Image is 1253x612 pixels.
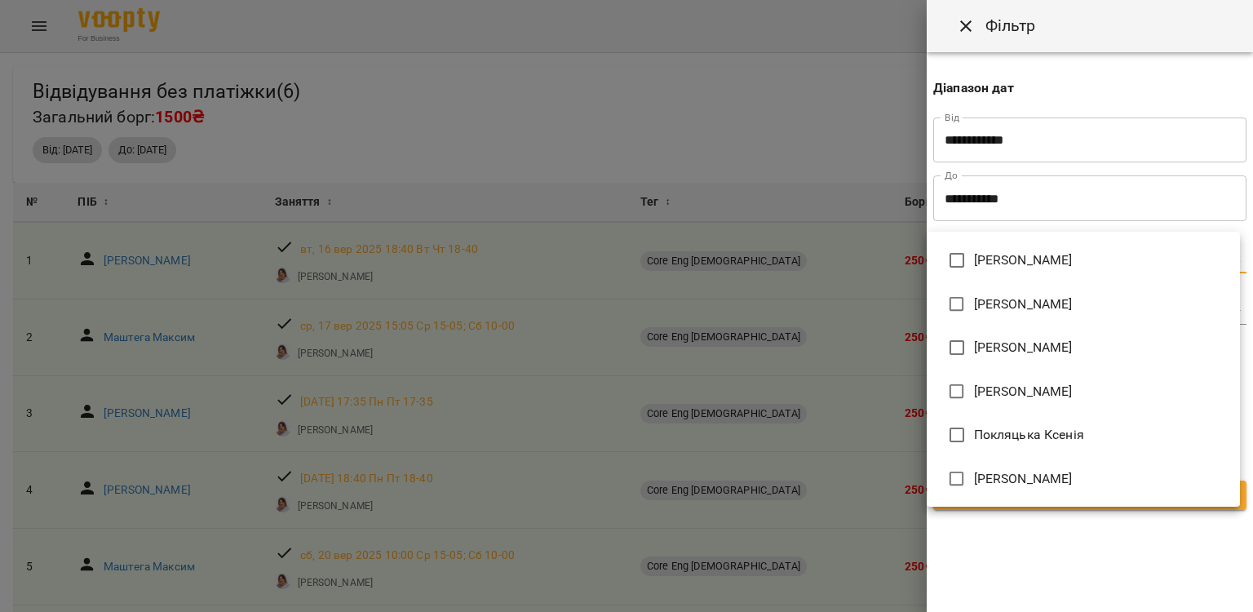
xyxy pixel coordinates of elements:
span: Покляцька Ксенія [974,425,1084,445]
span: [PERSON_NAME] [974,469,1073,489]
span: [PERSON_NAME] [974,295,1073,314]
span: [PERSON_NAME] [974,382,1073,401]
span: [PERSON_NAME] [974,338,1073,357]
span: [PERSON_NAME] [974,251,1073,270]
